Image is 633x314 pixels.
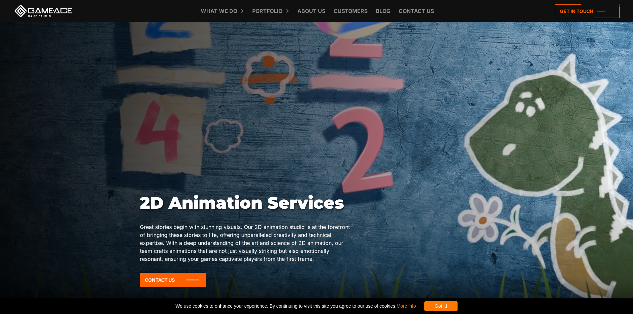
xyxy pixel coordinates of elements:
h1: 2D Animation Services [140,193,352,213]
p: Great stories begin with stunning visuals. Our 2D animation studio is at the forefront of bringin... [140,223,352,263]
a: More info [396,303,416,309]
div: Got it! [424,301,458,311]
a: Get in touch [555,4,620,18]
span: We use cookies to enhance your experience. By continuing to visit this site you agree to our use ... [175,301,416,311]
a: Contact Us [140,273,206,287]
